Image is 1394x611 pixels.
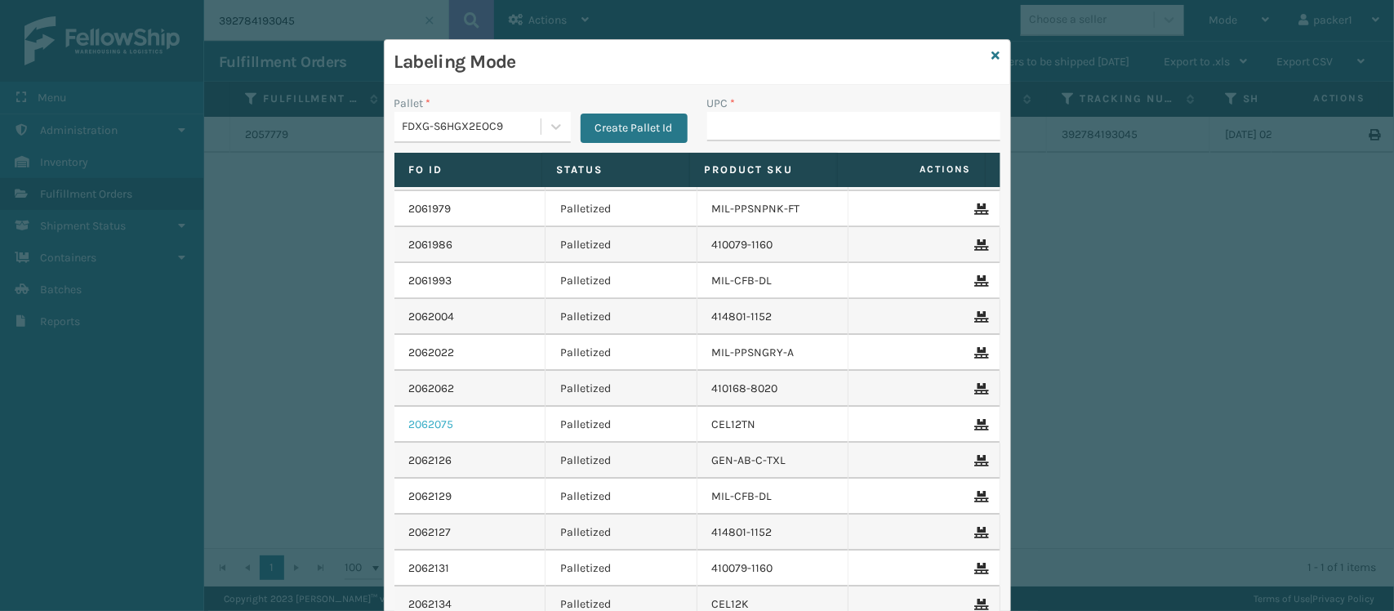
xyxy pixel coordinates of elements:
[409,345,455,361] a: 2062022
[697,299,849,335] td: 414801-1152
[409,524,452,541] a: 2062127
[409,488,452,505] a: 2062129
[546,551,697,586] td: Palletized
[546,263,697,299] td: Palletized
[546,479,697,515] td: Palletized
[975,527,985,538] i: Remove From Pallet
[707,95,736,112] label: UPC
[409,381,455,397] a: 2062062
[409,163,527,177] label: Fo Id
[546,371,697,407] td: Palletized
[409,453,452,469] a: 2062126
[546,443,697,479] td: Palletized
[975,311,985,323] i: Remove From Pallet
[697,371,849,407] td: 410168-8020
[409,201,452,217] a: 2061979
[975,455,985,466] i: Remove From Pallet
[409,309,455,325] a: 2062004
[697,479,849,515] td: MIL-CFB-DL
[394,50,986,74] h3: Labeling Mode
[697,407,849,443] td: CEL12TN
[975,203,985,215] i: Remove From Pallet
[975,239,985,251] i: Remove From Pallet
[975,275,985,287] i: Remove From Pallet
[546,191,697,227] td: Palletized
[975,347,985,359] i: Remove From Pallet
[697,191,849,227] td: MIL-PPSNPNK-FT
[975,563,985,574] i: Remove From Pallet
[546,515,697,551] td: Palletized
[705,163,822,177] label: Product SKU
[557,163,675,177] label: Status
[697,335,849,371] td: MIL-PPSNGRY-A
[843,156,982,183] span: Actions
[409,237,453,253] a: 2061986
[975,383,985,395] i: Remove From Pallet
[697,227,849,263] td: 410079-1160
[546,335,697,371] td: Palletized
[975,599,985,610] i: Remove From Pallet
[697,551,849,586] td: 410079-1160
[581,114,688,143] button: Create Pallet Id
[975,491,985,502] i: Remove From Pallet
[394,95,431,112] label: Pallet
[403,118,542,136] div: FDXG-S6HGX2EOC9
[546,227,697,263] td: Palletized
[975,419,985,430] i: Remove From Pallet
[697,443,849,479] td: GEN-AB-C-TXL
[546,407,697,443] td: Palletized
[409,417,454,433] a: 2062075
[697,263,849,299] td: MIL-CFB-DL
[697,515,849,551] td: 414801-1152
[546,299,697,335] td: Palletized
[409,273,452,289] a: 2061993
[409,560,450,577] a: 2062131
